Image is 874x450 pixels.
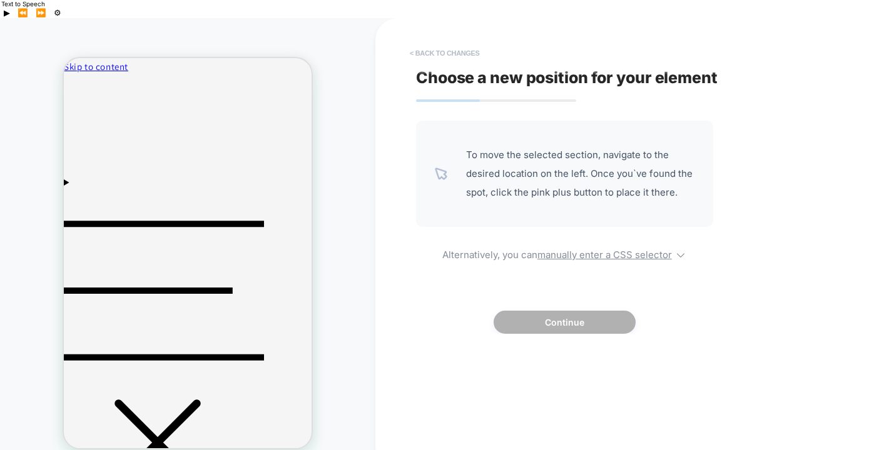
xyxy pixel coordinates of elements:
[494,311,636,334] button: Continue
[537,249,672,261] u: manually enter a CSS selector
[416,246,713,261] span: Alternatively, you can
[466,146,694,202] span: To move the selected section, navigate to the desired location on the left. Once you`ve found the...
[32,7,50,18] button: Forward
[14,7,32,18] button: Previous
[416,68,718,87] span: Choose a new position for your element
[435,167,447,180] img: pointer
[404,43,486,63] button: < Back to changes
[50,7,65,18] button: Settings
